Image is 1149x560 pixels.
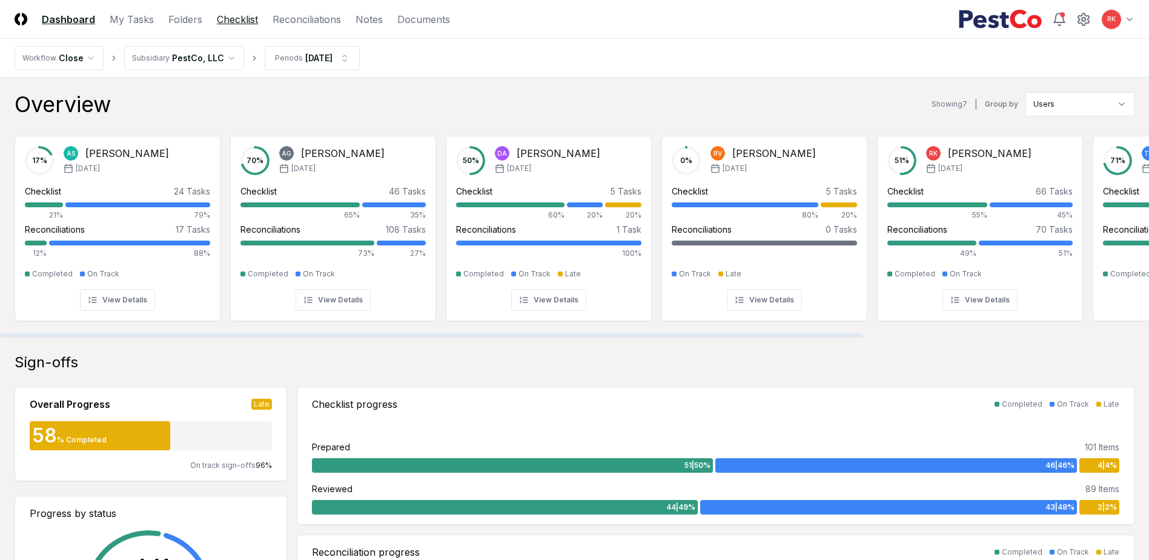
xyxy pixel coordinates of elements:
div: Reconciliations [456,223,516,236]
a: 70%AG[PERSON_NAME][DATE]Checklist46 Tasks65%35%Reconciliations108 Tasks73%27%CompletedOn TrackVie... [230,126,436,321]
div: Late [726,268,741,279]
div: Overview [15,92,111,116]
div: On Track [1057,399,1089,410]
span: [DATE] [723,163,747,174]
div: On Track [950,268,982,279]
a: 17%AS[PERSON_NAME][DATE]Checklist24 Tasks21%79%Reconciliations17 Tasks12%88%CompletedOn TrackView... [15,126,220,321]
div: 5 Tasks [826,185,857,198]
button: Periods[DATE] [265,46,360,70]
div: Reconciliations [887,223,947,236]
div: 55% [887,210,987,221]
button: View Details [296,289,371,311]
div: Workflow [22,53,56,64]
span: RV [714,149,722,158]
a: 50%DA[PERSON_NAME][DATE]Checklist5 Tasks60%20%20%Reconciliations1 Task100%CompletedOn TrackLateVi... [446,126,652,321]
div: Completed [895,268,935,279]
div: Showing 7 [932,99,967,110]
div: 60% [456,210,565,221]
a: 51%RK[PERSON_NAME][DATE]Checklist66 Tasks55%45%Reconciliations70 Tasks49%51%CompletedOn TrackView... [877,126,1083,321]
a: Checklist progressCompletedOn TrackLatePrepared101 Items51|50%46|46%4|4%Reviewed89 Items44|49%43|... [297,387,1134,525]
div: 89 Items [1085,482,1119,495]
div: 51% [979,248,1073,259]
button: RK [1101,8,1122,30]
span: AS [67,149,75,158]
div: 20% [821,210,857,221]
div: 35% [362,210,426,221]
button: View Details [511,289,586,311]
div: On Track [518,268,551,279]
div: Reconciliation progress [312,545,420,559]
div: 12% [25,248,47,259]
span: On track sign-offs [190,461,256,470]
span: RK [929,149,938,158]
div: | [975,98,978,111]
div: Checklist [672,185,708,198]
span: DA [497,149,507,158]
a: My Tasks [110,12,154,27]
div: [PERSON_NAME] [948,146,1031,161]
div: Completed [1002,547,1042,558]
span: [DATE] [291,163,316,174]
span: 43 | 48 % [1045,502,1074,513]
div: [PERSON_NAME] [517,146,600,161]
div: 108 Tasks [386,223,426,236]
span: RK [1107,15,1116,24]
div: 5 Tasks [611,185,641,198]
span: [DATE] [507,163,531,174]
div: Late [1104,399,1119,410]
div: On Track [679,268,711,279]
div: 80% [672,210,818,221]
div: 20% [567,210,603,221]
div: 100% [456,248,641,259]
div: 45% [990,210,1073,221]
div: Late [1104,547,1119,558]
div: Completed [248,268,288,279]
div: 0 Tasks [826,223,857,236]
a: Documents [397,12,450,27]
div: 101 Items [1085,441,1119,453]
button: View Details [942,289,1018,311]
div: Checklist [887,185,924,198]
div: On Track [1057,547,1089,558]
div: Reconciliations [25,223,85,236]
label: Group by [985,101,1018,108]
a: Dashboard [42,12,95,27]
div: 21% [25,210,63,221]
div: Checklist [1103,185,1139,198]
div: 24 Tasks [174,185,210,198]
div: Reconciliations [240,223,300,236]
div: Checklist [456,185,492,198]
div: Completed [1002,399,1042,410]
span: 44 | 49 % [666,502,695,513]
div: Late [251,399,272,410]
div: Overall Progress [30,397,110,412]
div: 27% [377,248,426,259]
div: 46 Tasks [389,185,426,198]
div: 1 Task [617,223,641,236]
button: View Details [80,289,155,311]
div: [PERSON_NAME] [85,146,169,161]
a: Folders [168,12,202,27]
div: 70 Tasks [1036,223,1073,236]
span: [DATE] [938,163,962,174]
div: Late [565,268,581,279]
div: Completed [463,268,504,279]
div: Subsidiary [132,53,170,64]
div: [DATE] [305,52,333,64]
div: [PERSON_NAME] [732,146,816,161]
div: 17 Tasks [176,223,210,236]
nav: breadcrumb [15,46,360,70]
div: 66 Tasks [1036,185,1073,198]
a: Reconciliations [273,12,341,27]
div: Checklist [240,185,277,198]
div: On Track [303,268,335,279]
div: Checklist [25,185,61,198]
div: 79% [65,210,210,221]
span: 2 | 2 % [1098,502,1117,513]
div: 88% [49,248,210,259]
div: 20% [605,210,641,221]
div: % Completed [57,435,107,445]
div: 49% [887,248,976,259]
a: Notes [356,12,383,27]
button: View Details [727,289,802,311]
